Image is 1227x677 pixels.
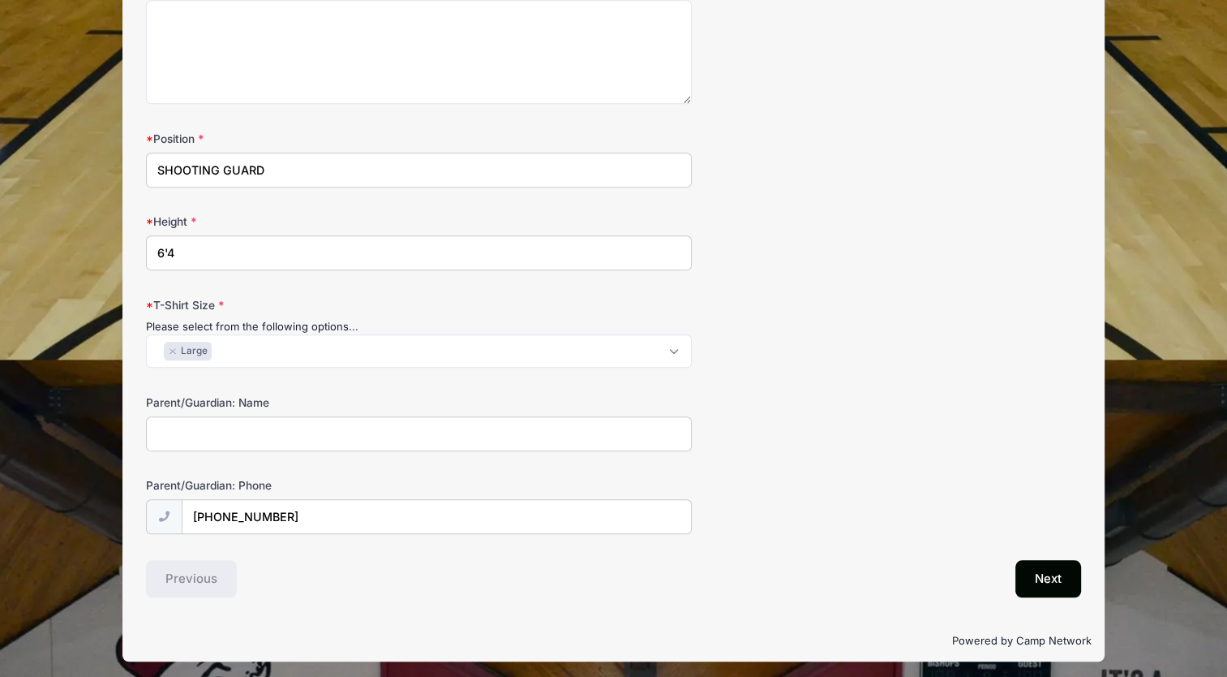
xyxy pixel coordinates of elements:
[146,131,457,147] label: Position
[168,348,178,355] button: Remove item
[1015,560,1081,597] button: Next
[155,343,164,358] textarea: Search
[146,297,457,313] label: T-Shirt Size
[181,344,208,359] span: Large
[146,477,457,494] label: Parent/Guardian: Phone
[146,213,457,230] label: Height
[182,499,692,534] input: (xxx) xxx-xxxx
[164,342,212,360] li: Large
[135,633,1091,649] p: Powered by Camp Network
[146,319,691,335] div: Please select from the following options...
[146,395,457,411] label: Parent/Guardian: Name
